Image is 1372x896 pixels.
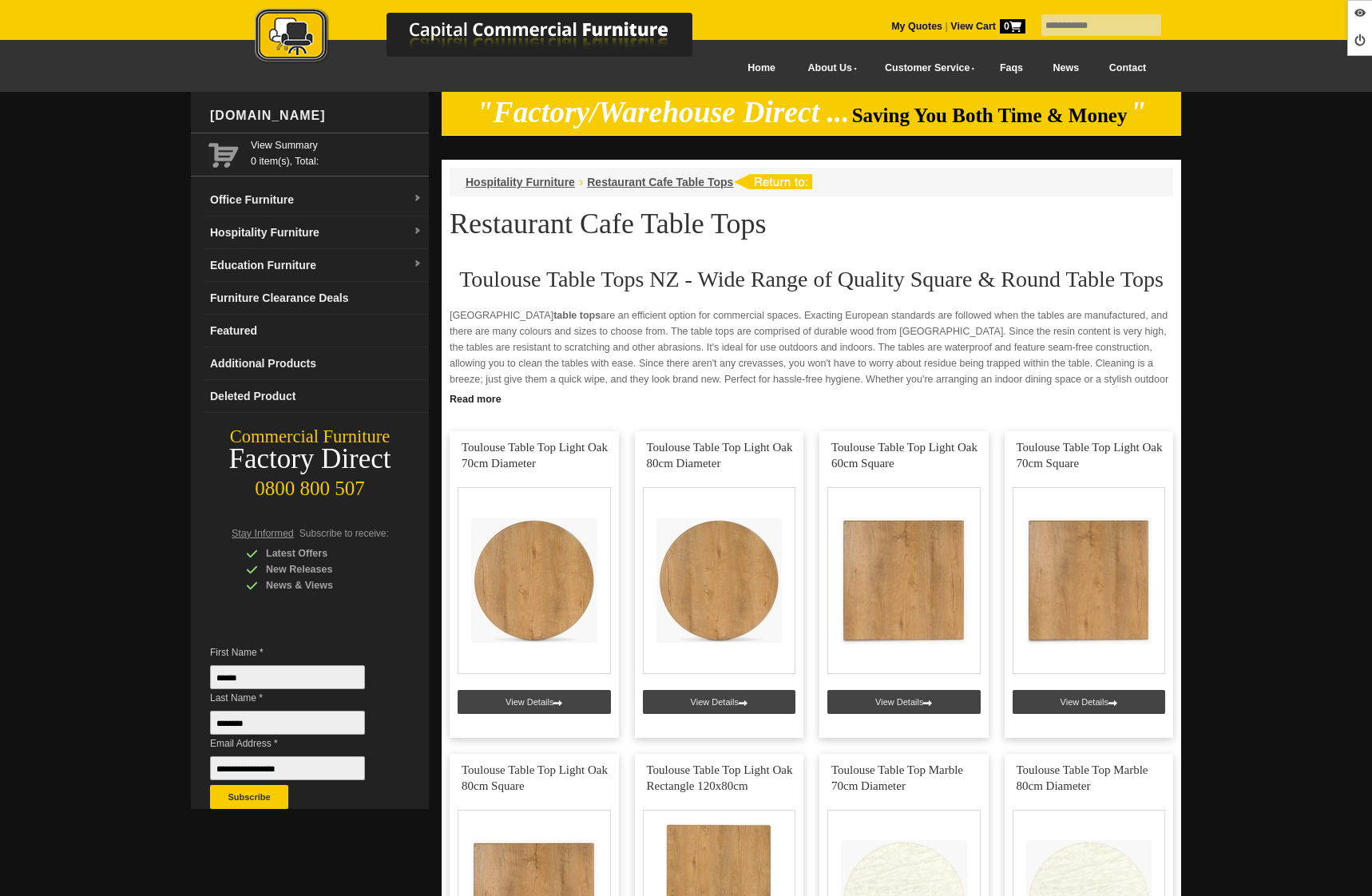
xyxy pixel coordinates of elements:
[553,310,601,321] strong: table tops
[210,690,389,706] span: Last Name *
[450,208,1173,239] h1: Restaurant Cafe Table Tops
[413,260,422,269] img: dropdown
[1094,50,1161,86] a: Contact
[210,756,365,780] input: Email Address *
[413,227,422,236] img: dropdown
[442,387,1181,407] a: Click to read more
[191,470,429,500] div: 0800 800 507
[210,711,365,735] input: Last Name *
[450,307,1173,403] p: [GEOGRAPHIC_DATA] are an efficient option for commercial spaces. Exacting European standards are ...
[211,8,770,66] img: Capital Commercial Furniture Logo
[251,137,422,153] a: View Summary
[891,21,942,32] a: My Quotes
[191,426,429,448] div: Commercial Furniture
[950,21,1025,32] strong: View Cart
[210,644,389,660] span: First Name *
[204,216,429,249] a: Hospitality Furnituredropdown
[246,577,398,593] div: News & Views
[251,137,422,167] span: 0 item(s), Total:
[210,785,288,809] button: Subscribe
[450,268,1173,291] h2: Toulouse Table Tops NZ - Wide Range of Quality Square & Round Table Tops
[211,8,770,71] a: Capital Commercial Furniture Logo
[210,735,389,751] span: Email Address *
[299,528,389,539] span: Subscribe to receive:
[210,665,365,689] input: First Name *
[1130,96,1147,129] em: "
[232,528,294,539] span: Stay Informed
[204,92,429,140] div: [DOMAIN_NAME]
[246,561,398,577] div: New Releases
[1038,50,1094,86] a: News
[579,174,583,190] li: ›
[204,347,429,380] a: Additional Products
[477,96,850,129] em: "Factory/Warehouse Direct ...
[246,545,398,561] div: Latest Offers
[867,50,985,86] a: Customer Service
[204,380,429,413] a: Deleted Product
[1000,19,1025,34] span: 0
[587,176,733,188] a: Restaurant Cafe Table Tops
[204,184,429,216] a: Office Furnituredropdown
[204,315,429,347] a: Featured
[985,50,1038,86] a: Faqs
[466,176,575,188] a: Hospitality Furniture
[852,105,1128,126] span: Saving You Both Time & Money
[733,174,812,189] img: return to
[204,282,429,315] a: Furniture Clearance Deals
[791,50,867,86] a: About Us
[191,448,429,470] div: Factory Direct
[204,249,429,282] a: Education Furnituredropdown
[948,21,1025,32] a: View Cart0
[413,194,422,204] img: dropdown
